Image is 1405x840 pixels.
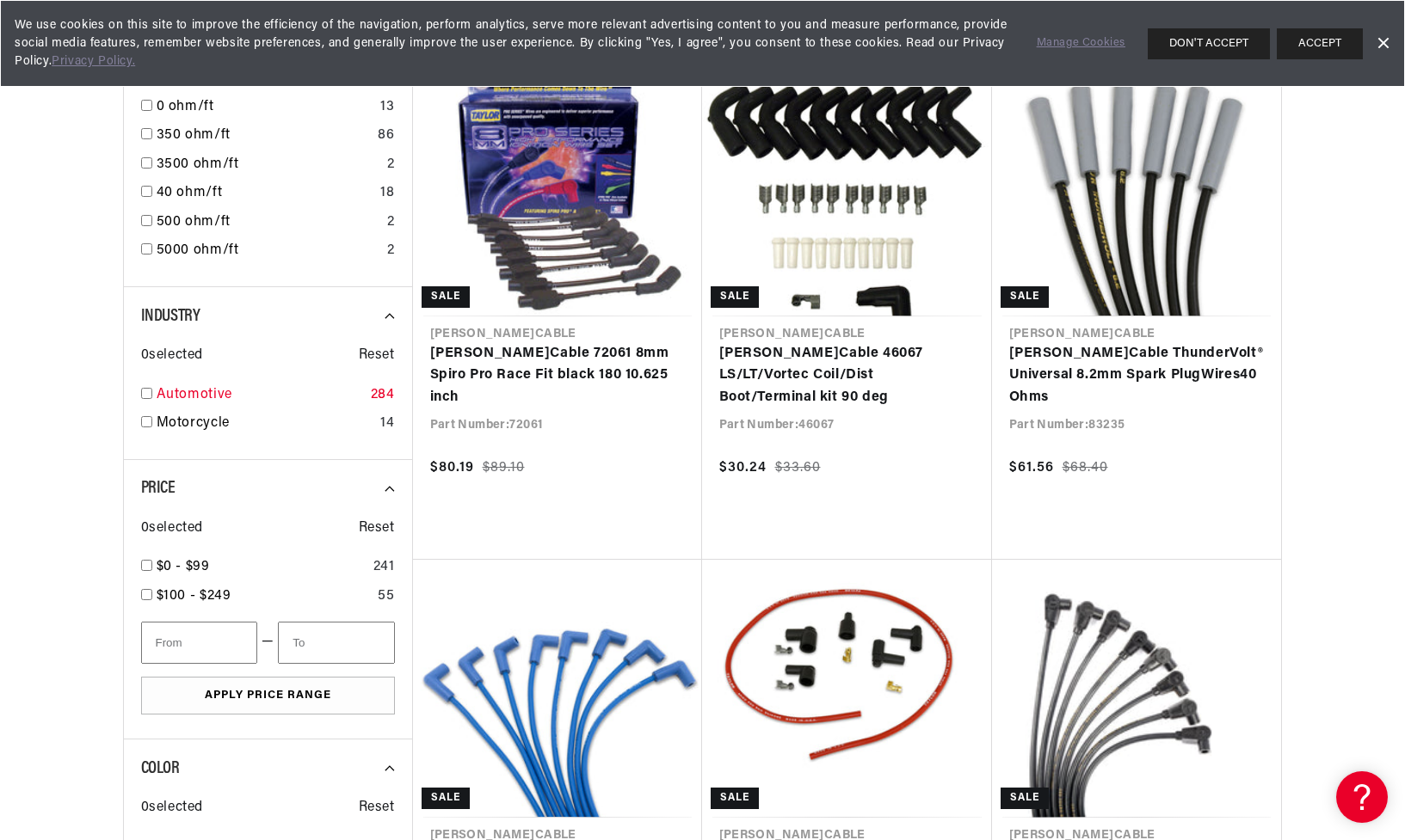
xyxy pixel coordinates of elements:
div: 55 [378,586,394,608]
span: — [262,631,274,653]
span: $100 - $249 [157,589,231,603]
a: 500 ohm/ft [157,212,380,234]
a: 5000 ohm/ft [157,240,380,262]
span: Reset [359,345,395,367]
a: 3500 ohm/ft [157,154,380,176]
div: 18 [380,182,394,205]
span: 0 selected [141,518,203,540]
div: 2 [387,212,395,234]
button: DON'T ACCEPT [1148,28,1270,59]
div: 284 [371,384,395,407]
a: 350 ohm/ft [157,125,372,147]
span: Reset [359,797,395,819]
a: Manage Cookies [1037,34,1125,52]
a: Privacy Policy. [52,55,135,68]
input: To [278,622,394,664]
div: 241 [373,556,395,579]
span: Reset [359,518,395,540]
a: 40 ohm/ft [157,182,374,205]
div: 2 [387,154,395,176]
span: $0 - $99 [157,560,210,573]
a: [PERSON_NAME]Cable 72061 8mm Spiro Pro Race Fit black 180 10.625 inch [430,343,685,409]
span: Industry [141,308,200,325]
div: 14 [380,413,394,435]
a: Motorcycle [157,413,374,435]
a: [PERSON_NAME]Cable 46067 LS/LT/Vortec Coil/Dist Boot/Terminal kit 90 deg [719,343,975,409]
a: Dismiss Banner [1370,31,1396,57]
button: ACCEPT [1277,28,1363,59]
span: Price [141,480,176,497]
button: Apply Price Range [141,677,395,715]
div: 86 [378,125,394,147]
a: 0 ohm/ft [157,96,374,119]
div: 13 [380,96,394,119]
input: From [141,622,257,664]
div: 2 [387,240,395,262]
span: 0 selected [141,797,203,819]
span: We use cookies on this site to improve the efficiency of the navigation, perform analytics, serve... [15,16,1013,71]
span: Color [141,760,180,777]
a: Automotive [157,384,364,407]
a: [PERSON_NAME]Cable ThunderVolt® Universal 8.2mm Spark PlugWires40 Ohms [1009,343,1264,409]
span: 0 selected [141,345,203,367]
